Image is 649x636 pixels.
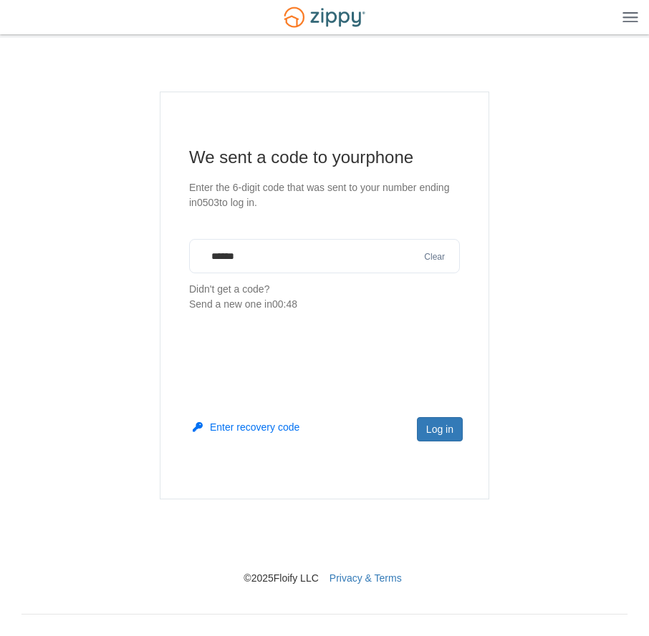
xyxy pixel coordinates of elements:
[417,417,463,441] button: Log in
[189,297,460,312] div: Send a new one in 00:48
[189,180,460,210] p: Enter the 6-digit code that was sent to your number ending in 0503 to log in.
[189,282,460,312] p: Didn't get a code?
[21,499,628,585] nav: © 2025 Floify LLC
[622,11,638,22] img: Mobile Dropdown Menu
[330,572,402,584] a: Privacy & Terms
[193,420,299,434] button: Enter recovery code
[420,250,449,264] button: Clear
[275,1,374,34] img: Logo
[189,146,460,169] h1: We sent a code to your phone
